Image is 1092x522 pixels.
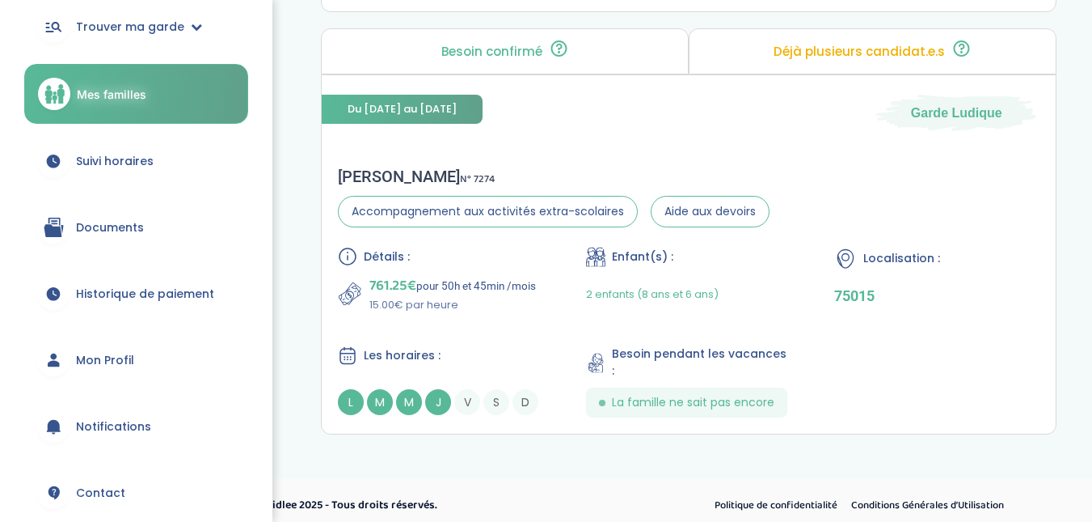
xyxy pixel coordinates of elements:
span: S [483,389,509,415]
a: Politique de confidentialité [709,495,843,516]
span: 761.25€ [369,274,416,297]
span: Enfant(s) : [612,248,673,265]
span: 2 enfants (8 ans et 6 ans) [586,286,719,302]
span: J [425,389,451,415]
span: Du [DATE] au [DATE] [322,95,483,123]
span: Trouver ma garde [76,19,184,36]
span: Garde Ludique [911,104,1002,122]
a: Suivi horaires [24,132,248,190]
p: © Kidlee 2025 - Tous droits réservés. [255,497,615,514]
span: La famille ne sait pas encore [612,394,774,411]
span: Mon Profil [76,352,134,369]
span: Historique de paiement [76,286,214,303]
span: Détails : [364,248,410,265]
span: V [454,389,480,415]
p: Déjà plusieurs candidat.e.s [774,45,945,58]
p: 15.00€ par heure [369,297,536,313]
span: Les horaires : [364,347,441,364]
p: 75015 [834,287,1040,304]
a: Historique de paiement [24,265,248,323]
a: Contact [24,464,248,522]
span: M [396,389,422,415]
span: M [367,389,393,415]
a: Conditions Générales d’Utilisation [845,495,1010,516]
p: Besoin confirmé [441,45,542,58]
span: L [338,389,364,415]
span: N° 7274 [460,171,495,188]
span: Documents [76,219,144,236]
span: Aide aux devoirs [651,196,769,227]
a: Documents [24,198,248,257]
a: Mon Profil [24,331,248,389]
span: Suivi horaires [76,153,154,170]
div: [PERSON_NAME] [338,167,769,186]
a: Notifications [24,397,248,456]
span: Accompagnement aux activités extra-scolaires [338,196,638,227]
span: Mes familles [77,86,146,103]
span: D [512,389,538,415]
span: Localisation : [863,250,940,267]
span: Notifications [76,418,151,435]
span: Contact [76,485,125,502]
span: Besoin pendant les vacances : [612,346,792,380]
a: Mes familles [24,64,248,124]
p: pour 50h et 45min /mois [369,274,536,297]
